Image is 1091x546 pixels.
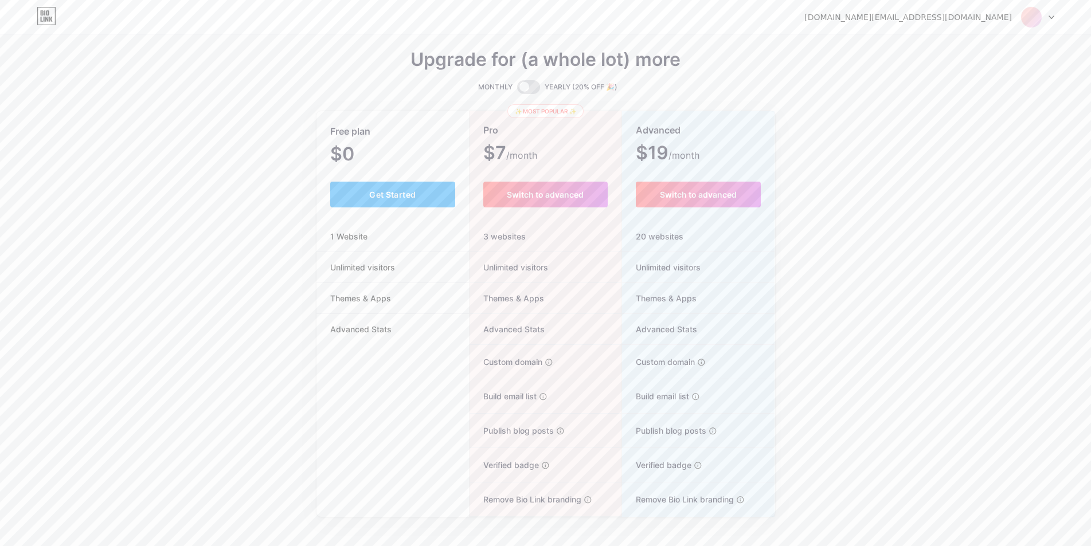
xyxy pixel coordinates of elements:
[470,356,542,368] span: Custom domain
[507,190,584,199] span: Switch to advanced
[622,292,697,304] span: Themes & Apps
[316,230,381,242] span: 1 Website
[316,292,405,304] span: Themes & Apps
[622,323,697,335] span: Advanced Stats
[622,356,695,368] span: Custom domain
[636,182,761,207] button: Switch to advanced
[507,104,584,118] div: ✨ Most popular ✨
[478,81,513,93] span: MONTHLY
[622,459,691,471] span: Verified badge
[622,221,775,252] div: 20 websites
[483,146,537,162] span: $7
[470,459,539,471] span: Verified badge
[410,53,681,66] span: Upgrade for (a whole lot) more
[483,120,498,140] span: Pro
[470,323,545,335] span: Advanced Stats
[636,120,681,140] span: Advanced
[545,81,617,93] span: YEARLY (20% OFF 🎉)
[470,390,537,402] span: Build email list
[622,493,734,505] span: Remove Bio Link branding
[330,182,456,207] button: Get Started
[330,147,385,163] span: $0
[636,146,699,162] span: $19
[369,190,416,199] span: Get Started
[622,425,706,437] span: Publish blog posts
[622,261,701,273] span: Unlimited visitors
[483,182,608,207] button: Switch to advanced
[506,148,537,162] span: /month
[660,190,737,199] span: Switch to advanced
[316,323,405,335] span: Advanced Stats
[330,121,370,142] span: Free plan
[470,261,548,273] span: Unlimited visitors
[470,425,554,437] span: Publish blog posts
[622,390,689,402] span: Build email list
[470,221,621,252] div: 3 websites
[668,148,699,162] span: /month
[470,493,581,505] span: Remove Bio Link branding
[316,261,409,273] span: Unlimited visitors
[804,11,1012,23] div: [DOMAIN_NAME][EMAIL_ADDRESS][DOMAIN_NAME]
[470,292,544,304] span: Themes & Apps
